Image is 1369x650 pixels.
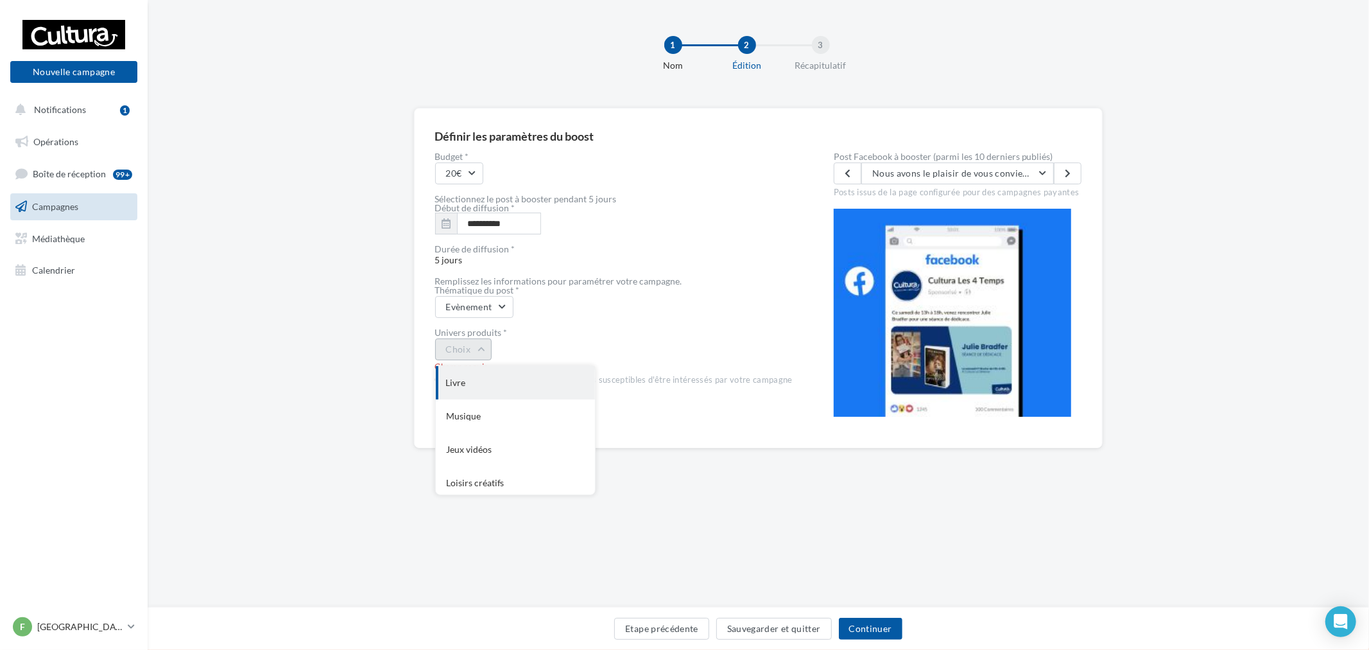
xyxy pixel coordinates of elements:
[33,136,78,147] span: Opérations
[861,162,1054,184] button: Nous avons le plaisir de vous convier à une soirée exceptionnelle pour célébrer la rentrée littér...
[436,433,595,466] div: Jeux vidéos
[716,618,832,640] button: Sauvegarder et quitter
[436,400,595,433] div: Musique
[1325,606,1356,637] div: Open Intercom Messenger
[435,152,793,161] label: Budget *
[8,96,135,123] button: Notifications 1
[113,170,132,180] div: 99+
[8,128,140,155] a: Opérations
[435,286,793,295] div: Thématique du post *
[812,36,830,54] div: 3
[435,362,793,373] div: Champ requis
[8,225,140,252] a: Médiathèque
[435,195,793,204] div: Sélectionnez le post à booster pendant 5 jours
[834,152,1082,161] label: Post Facebook à booster (parmi les 10 derniers publiés)
[436,466,595,500] div: Loisirs créatifs
[435,328,793,337] div: Univers produits *
[436,366,595,400] div: Livre
[20,620,25,633] span: F
[37,620,123,633] p: [GEOGRAPHIC_DATA]
[834,209,1071,417] img: operation-preview
[33,168,106,179] span: Boîte de réception
[435,204,515,213] label: Début de diffusion *
[435,162,483,184] button: 20€
[738,36,756,54] div: 2
[435,245,793,254] div: Durée de diffusion *
[834,184,1082,198] div: Posts issus de la page configurée pour des campagnes payantes
[8,160,140,188] a: Boîte de réception99+
[32,265,75,276] span: Calendrier
[120,105,130,116] div: 1
[706,59,788,72] div: Édition
[435,338,492,360] button: Choix
[8,257,140,284] a: Calendrier
[32,201,78,212] span: Campagnes
[435,374,793,386] div: Cet univers définira le panel d'internautes susceptibles d'être intéressés par votre campagne
[10,615,137,639] a: F [GEOGRAPHIC_DATA]
[34,104,86,115] span: Notifications
[8,193,140,220] a: Campagnes
[839,618,902,640] button: Continuer
[632,59,714,72] div: Nom
[614,618,709,640] button: Etape précédente
[10,61,137,83] button: Nouvelle campagne
[780,59,862,72] div: Récapitulatif
[32,233,85,243] span: Médiathèque
[435,277,793,286] div: Remplissez les informations pour paramétrer votre campagne.
[435,130,594,142] div: Définir les paramètres du boost
[435,245,793,265] span: 5 jours
[435,296,513,318] button: Evènement
[664,36,682,54] div: 1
